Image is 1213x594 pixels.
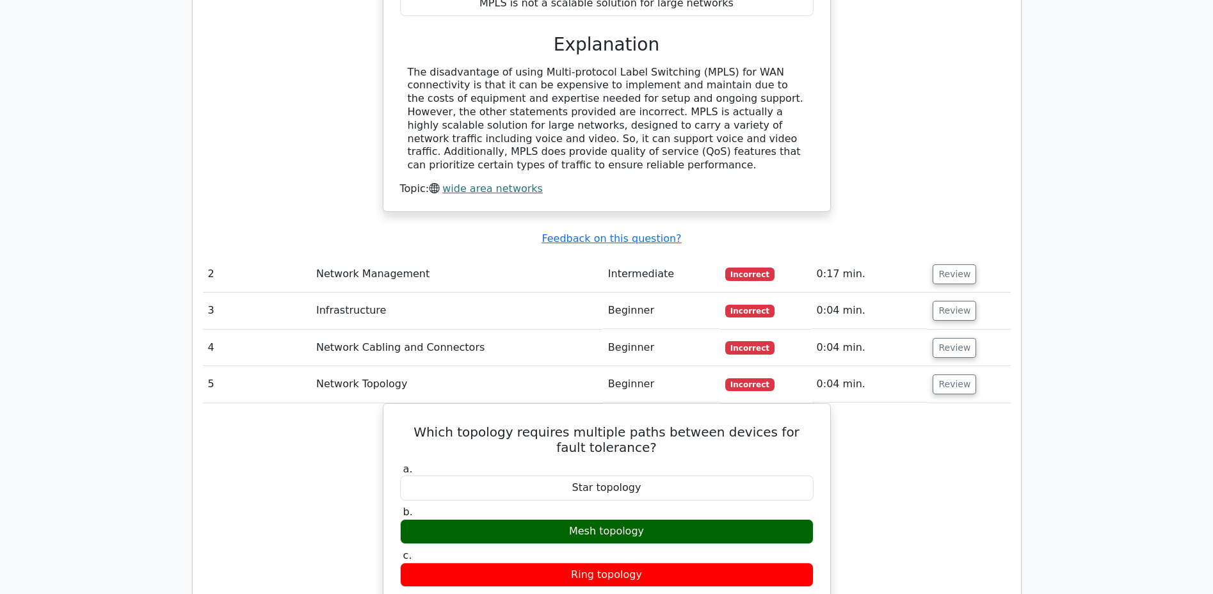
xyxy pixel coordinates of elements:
[408,66,806,172] div: The disadvantage of using Multi-protocol Label Switching (MPLS) for WAN connectivity is that it c...
[933,338,976,358] button: Review
[203,256,311,293] td: 2
[311,293,603,329] td: Infrastructure
[400,519,814,544] div: Mesh topology
[725,268,775,280] span: Incorrect
[603,256,720,293] td: Intermediate
[403,463,413,475] span: a.
[442,182,543,195] a: wide area networks
[311,256,603,293] td: Network Management
[603,293,720,329] td: Beginner
[933,264,976,284] button: Review
[399,424,815,455] h5: Which topology requires multiple paths between devices for fault tolerance?
[812,366,928,403] td: 0:04 min.
[933,301,976,321] button: Review
[311,330,603,366] td: Network Cabling and Connectors
[203,330,311,366] td: 4
[400,563,814,588] div: Ring topology
[812,256,928,293] td: 0:17 min.
[603,366,720,403] td: Beginner
[311,366,603,403] td: Network Topology
[933,374,976,394] button: Review
[725,341,775,354] span: Incorrect
[542,232,681,245] a: Feedback on this question?
[725,305,775,317] span: Incorrect
[603,330,720,366] td: Beginner
[203,293,311,329] td: 3
[403,506,413,518] span: b.
[408,34,806,56] h3: Explanation
[725,378,775,391] span: Incorrect
[203,366,311,403] td: 5
[400,476,814,501] div: Star topology
[812,330,928,366] td: 0:04 min.
[400,182,814,196] div: Topic:
[812,293,928,329] td: 0:04 min.
[403,549,412,561] span: c.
